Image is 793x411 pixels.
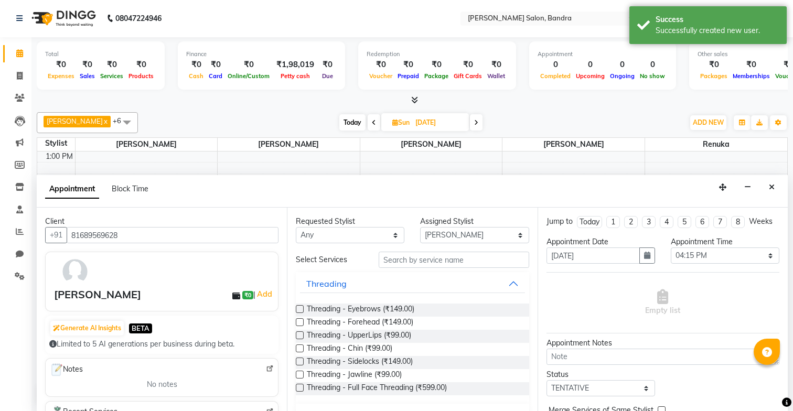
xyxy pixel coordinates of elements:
div: ₹0 [730,59,773,71]
span: Threading - UpperLips (₹99.00) [307,330,411,343]
span: Upcoming [573,72,607,80]
span: Sales [77,72,98,80]
span: +6 [113,116,129,125]
div: [PERSON_NAME] [54,287,141,302]
span: Threading - Forehead (₹149.00) [307,317,413,330]
li: 7 [713,216,727,228]
span: | [253,288,274,300]
input: Search by service name [379,252,529,268]
span: Online/Custom [225,72,272,80]
span: No notes [147,379,177,390]
div: 0 [538,59,573,71]
li: 5 [678,216,691,228]
div: Weeks [749,216,773,227]
div: Appointment Date [546,236,655,247]
span: ₹0 [242,291,253,299]
span: Due [319,72,336,80]
div: ₹0 [422,59,451,71]
button: Close [764,179,779,196]
img: avatar [60,256,90,287]
span: Petty cash [278,72,313,80]
li: 3 [642,216,656,228]
div: Stylist [37,138,75,149]
div: Appointment [538,50,668,59]
span: Ongoing [607,72,637,80]
a: x [103,117,108,125]
div: Successfully created new user. [656,25,779,36]
button: ADD NEW [690,115,726,130]
div: ₹0 [367,59,395,71]
div: ₹0 [77,59,98,71]
span: Gift Cards [451,72,485,80]
span: Threading - Jawline (₹99.00) [307,369,402,382]
div: ₹0 [318,59,337,71]
span: Threading - Eyebrows (₹149.00) [307,304,414,317]
span: No show [637,72,668,80]
span: Package [422,72,451,80]
div: ₹0 [395,59,422,71]
button: Generate AI Insights [50,321,124,336]
div: 0 [573,59,607,71]
span: [PERSON_NAME] [218,138,360,151]
span: ADD NEW [693,118,724,126]
div: ₹0 [126,59,156,71]
div: Client [45,216,278,227]
span: Expenses [45,72,77,80]
div: Success [656,14,779,25]
span: [PERSON_NAME] [502,138,645,151]
input: yyyy-mm-dd [546,247,640,264]
div: 0 [607,59,637,71]
span: Card [206,72,225,80]
div: Total [45,50,156,59]
span: Today [339,114,366,131]
span: Products [126,72,156,80]
button: Threading [300,274,524,293]
div: ₹0 [225,59,272,71]
span: Renuka [645,138,787,151]
div: Limited to 5 AI generations per business during beta. [49,339,274,350]
div: Status [546,369,655,380]
div: Select Services [288,254,371,265]
li: 1 [606,216,620,228]
span: Threading - Sidelocks (₹149.00) [307,356,413,369]
span: Notes [50,363,83,376]
div: ₹0 [98,59,126,71]
div: 1:00 PM [44,151,75,162]
span: [PERSON_NAME] [47,117,103,125]
span: Block Time [112,184,148,193]
li: 4 [660,216,673,228]
div: Appointment Notes [546,338,779,349]
div: ₹0 [186,59,206,71]
span: Empty list [645,289,680,316]
span: Appointment [45,180,99,199]
img: logo [27,4,99,33]
div: 0 [637,59,668,71]
span: Sun [390,118,412,126]
input: 2025-09-07 [412,115,465,131]
span: Threading - Full Face Threading (₹599.00) [307,382,447,395]
span: BETA [129,323,152,333]
div: Today [580,217,599,228]
div: Assigned Stylist [420,216,529,227]
span: [PERSON_NAME] [360,138,502,151]
div: ₹0 [698,59,730,71]
span: Wallet [485,72,508,80]
span: Services [98,72,126,80]
input: Search by Name/Mobile/Email/Code [67,227,278,243]
b: 08047224946 [115,4,162,33]
span: Memberships [730,72,773,80]
div: Threading [306,277,347,290]
span: Cash [186,72,206,80]
span: Prepaid [395,72,422,80]
span: Threading - Chin (₹99.00) [307,343,392,356]
div: Redemption [367,50,508,59]
span: Completed [538,72,573,80]
li: 8 [731,216,745,228]
div: Appointment Time [671,236,779,247]
div: ₹0 [485,59,508,71]
div: Finance [186,50,337,59]
div: Requested Stylist [296,216,404,227]
div: ₹0 [451,59,485,71]
a: Add [255,288,274,300]
span: Packages [698,72,730,80]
